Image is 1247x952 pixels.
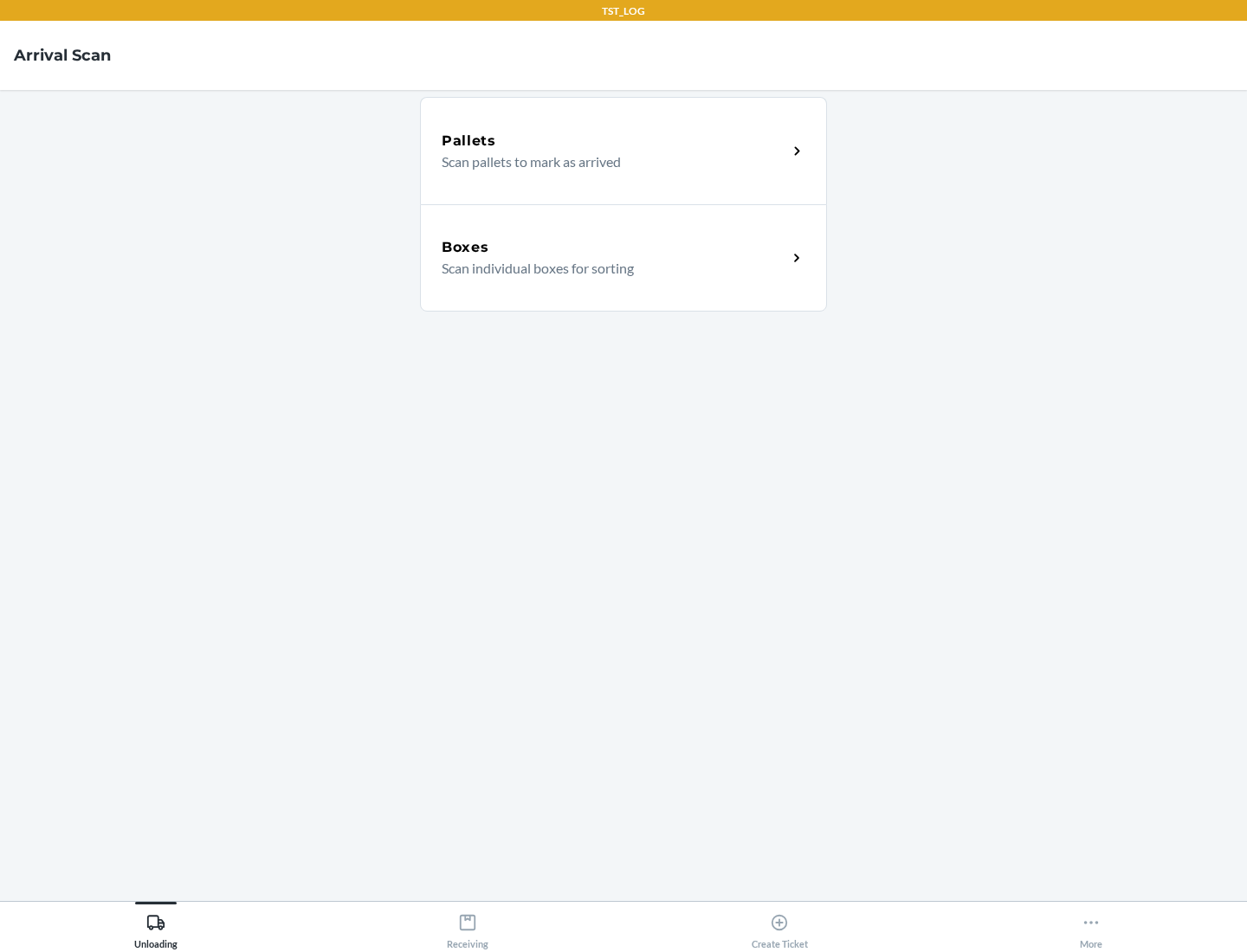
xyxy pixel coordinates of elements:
p: Scan individual boxes for sorting [442,258,773,279]
p: TST_LOG [602,3,645,19]
button: More [935,902,1247,949]
div: Receiving [447,906,488,949]
h5: Pallets [442,131,496,151]
h5: Boxes [442,237,489,258]
button: Receiving [312,902,623,949]
div: Create Ticket [752,906,808,949]
a: BoxesScan individual boxes for sorting [420,204,827,312]
div: Unloading [134,906,178,949]
button: Create Ticket [623,902,935,949]
div: More [1080,906,1102,949]
p: Scan pallets to mark as arrived [442,151,773,172]
h4: Arrival Scan [14,44,111,67]
a: PalletsScan pallets to mark as arrived [420,97,827,204]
